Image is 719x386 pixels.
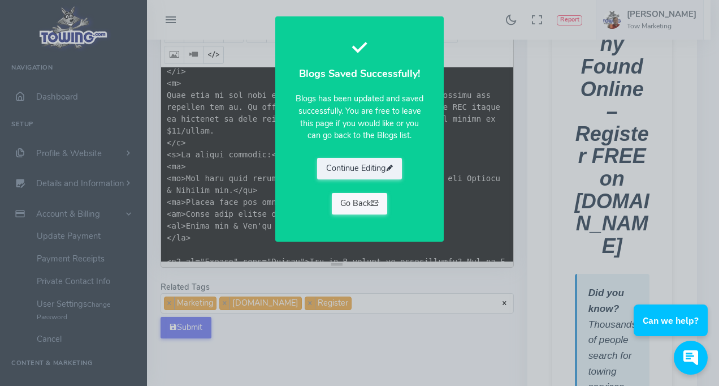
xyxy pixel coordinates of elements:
[317,158,402,179] button: Continue Editing
[625,273,719,386] iframe: Conversations
[296,68,423,80] h4: Blogs Saved Successfully!
[296,93,423,141] p: Blogs has been updated and saved successfully. You are free to leave this page if you would like ...
[332,193,388,215] a: Go Back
